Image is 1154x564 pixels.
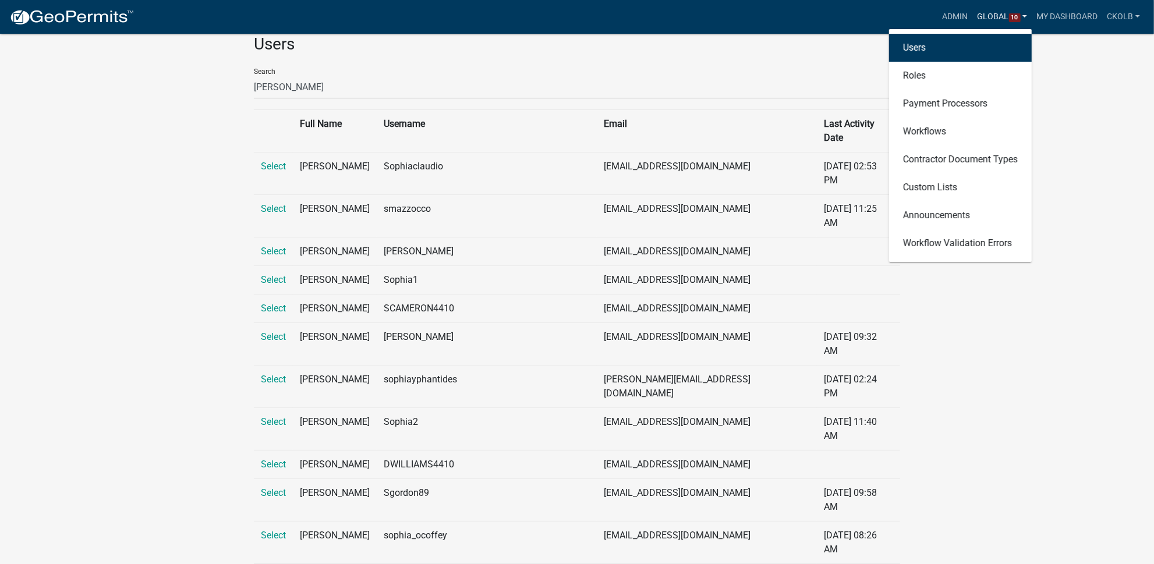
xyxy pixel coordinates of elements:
[377,478,597,521] td: Sgordon89
[817,521,900,563] td: [DATE] 08:26 AM
[597,294,817,322] td: [EMAIL_ADDRESS][DOMAIN_NAME]
[377,407,597,450] td: Sophia2
[377,294,597,322] td: SCAMERON4410
[1032,6,1102,28] a: My Dashboard
[973,6,1032,28] a: Global10
[889,90,1032,118] a: Payment Processors
[261,274,286,285] a: Select
[597,521,817,563] td: [EMAIL_ADDRESS][DOMAIN_NAME]
[889,229,1032,257] a: Workflow Validation Errors
[293,265,377,294] td: [PERSON_NAME]
[293,294,377,322] td: [PERSON_NAME]
[293,322,377,365] td: [PERSON_NAME]
[889,201,1032,229] a: Announcements
[377,322,597,365] td: [PERSON_NAME]
[817,407,900,450] td: [DATE] 11:40 AM
[293,109,377,152] th: Full Name
[261,246,286,257] a: Select
[597,194,817,237] td: [EMAIL_ADDRESS][DOMAIN_NAME]
[817,478,900,521] td: [DATE] 09:58 AM
[261,459,286,470] a: Select
[597,365,817,407] td: [PERSON_NAME][EMAIL_ADDRESS][DOMAIN_NAME]
[889,62,1032,90] a: Roles
[293,152,377,194] td: [PERSON_NAME]
[261,161,286,172] a: Select
[817,152,900,194] td: [DATE] 02:53 PM
[377,365,597,407] td: sophiayphantides
[597,322,817,365] td: [EMAIL_ADDRESS][DOMAIN_NAME]
[377,521,597,563] td: sophia_ocoffey
[817,109,900,152] th: Last Activity Date
[597,450,817,478] td: [EMAIL_ADDRESS][DOMAIN_NAME]
[889,173,1032,201] a: Custom Lists
[293,450,377,478] td: [PERSON_NAME]
[817,322,900,365] td: [DATE] 09:32 AM
[293,237,377,265] td: [PERSON_NAME]
[261,487,286,498] a: Select
[293,365,377,407] td: [PERSON_NAME]
[293,407,377,450] td: [PERSON_NAME]
[817,365,900,407] td: [DATE] 02:24 PM
[889,34,1032,62] a: Users
[261,303,286,314] a: Select
[1009,13,1021,23] span: 10
[377,450,597,478] td: DWILLIAMS4410
[261,530,286,541] a: Select
[254,34,900,54] h3: Users
[817,194,900,237] td: [DATE] 11:25 AM
[261,331,286,342] a: Select
[377,237,597,265] td: [PERSON_NAME]
[597,237,817,265] td: [EMAIL_ADDRESS][DOMAIN_NAME]
[597,478,817,521] td: [EMAIL_ADDRESS][DOMAIN_NAME]
[1102,6,1145,28] a: ckolb
[261,374,286,385] a: Select
[889,118,1032,146] a: Workflows
[889,146,1032,173] a: Contractor Document Types
[377,152,597,194] td: Sophiaclaudio
[293,194,377,237] td: [PERSON_NAME]
[377,194,597,237] td: smazzocco
[597,265,817,294] td: [EMAIL_ADDRESS][DOMAIN_NAME]
[261,416,286,427] a: Select
[597,407,817,450] td: [EMAIL_ADDRESS][DOMAIN_NAME]
[377,265,597,294] td: Sophia1
[889,29,1032,262] div: Global10
[293,521,377,563] td: [PERSON_NAME]
[377,109,597,152] th: Username
[293,478,377,521] td: [PERSON_NAME]
[597,152,817,194] td: [EMAIL_ADDRESS][DOMAIN_NAME]
[938,6,973,28] a: Admin
[597,109,817,152] th: Email
[261,203,286,214] a: Select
